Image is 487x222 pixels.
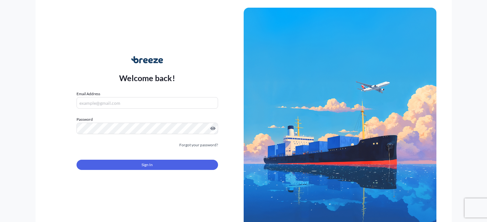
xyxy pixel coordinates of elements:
input: example@gmail.com [77,97,218,109]
span: Sign In [142,162,153,168]
p: Welcome back! [119,73,175,83]
button: Show password [210,126,215,131]
a: Forgot your password? [179,142,218,148]
label: Password [77,116,218,123]
label: Email Address [77,91,100,97]
button: Sign In [77,160,218,170]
